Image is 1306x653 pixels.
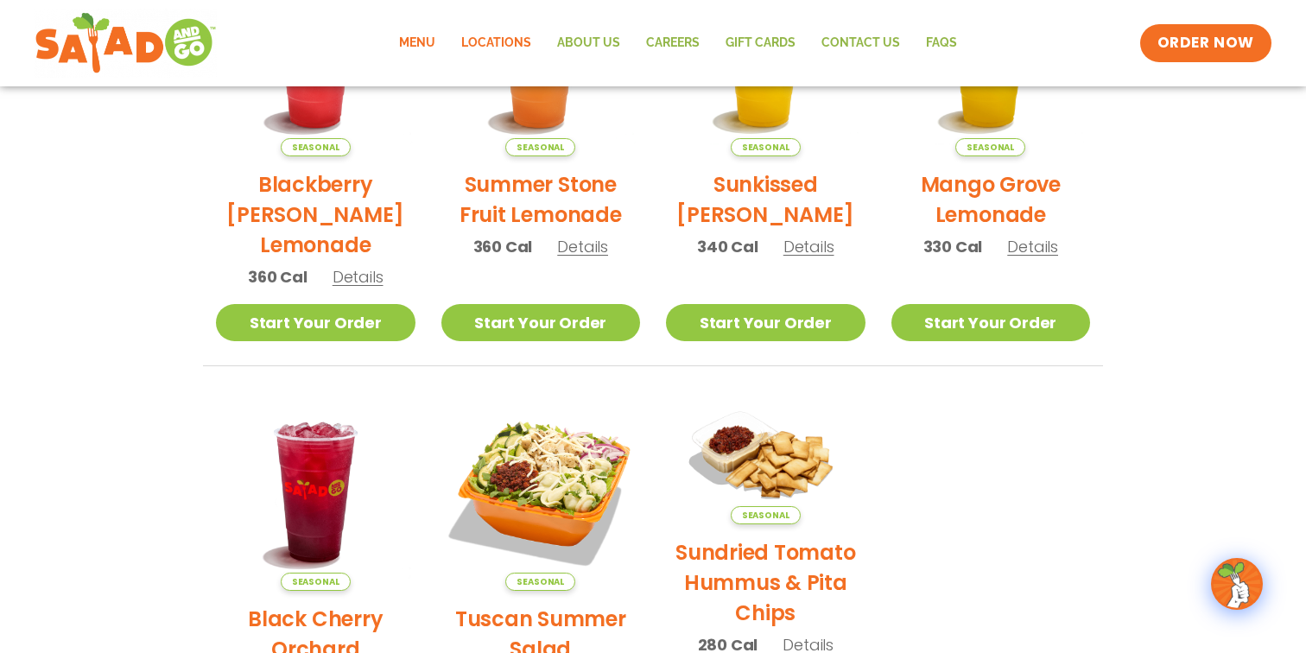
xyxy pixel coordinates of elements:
a: Start Your Order [891,304,1091,341]
img: Product photo for Tuscan Summer Salad [441,392,641,592]
span: Seasonal [505,138,575,156]
img: Product photo for Black Cherry Orchard Lemonade [216,392,415,592]
span: Seasonal [955,138,1025,156]
span: ORDER NOW [1157,33,1254,54]
h2: Sunkissed [PERSON_NAME] [666,169,865,230]
a: Contact Us [808,23,913,63]
span: 360 Cal [248,265,307,288]
span: Seasonal [731,138,801,156]
a: Menu [386,23,448,63]
img: new-SAG-logo-768×292 [35,9,217,78]
img: wpChatIcon [1213,560,1261,608]
a: Start Your Order [441,304,641,341]
a: Careers [633,23,713,63]
span: Details [1007,236,1058,257]
span: 340 Cal [697,235,758,258]
a: ORDER NOW [1140,24,1271,62]
span: 360 Cal [473,235,533,258]
span: 330 Cal [923,235,983,258]
h2: Sundried Tomato Hummus & Pita Chips [666,537,865,628]
span: Details [557,236,608,257]
a: Start Your Order [666,304,865,341]
span: Seasonal [731,506,801,524]
span: Seasonal [281,138,351,156]
span: Seasonal [281,573,351,591]
a: GIFT CARDS [713,23,808,63]
span: Details [783,236,834,257]
a: About Us [544,23,633,63]
a: Locations [448,23,544,63]
img: Product photo for Sundried Tomato Hummus & Pita Chips [666,392,865,525]
a: FAQs [913,23,970,63]
nav: Menu [386,23,970,63]
h2: Summer Stone Fruit Lemonade [441,169,641,230]
h2: Blackberry [PERSON_NAME] Lemonade [216,169,415,260]
span: Details [333,266,384,288]
a: Start Your Order [216,304,415,341]
h2: Mango Grove Lemonade [891,169,1091,230]
span: Seasonal [505,573,575,591]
